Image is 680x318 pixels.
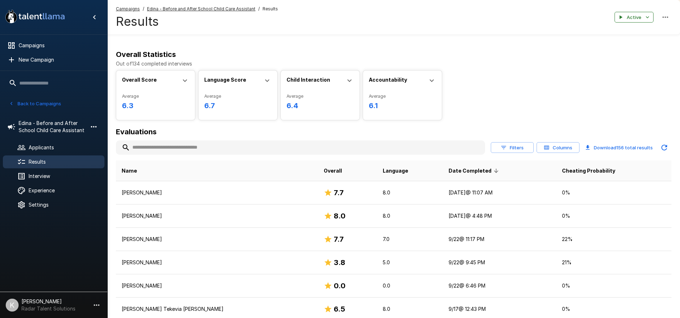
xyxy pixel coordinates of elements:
button: Filters [491,142,534,153]
span: Average [204,93,271,100]
p: Out of 134 completed interviews [116,60,671,67]
h6: 3.8 [334,257,345,268]
span: Results [263,5,278,13]
span: Average [122,93,189,100]
p: [PERSON_NAME] [122,212,312,220]
button: Updated Today - 11:09 AM [657,140,671,155]
p: 0 % [562,305,666,313]
td: 9/22 @ 9:45 PM [443,251,556,274]
b: Overall Score [122,77,157,83]
span: / [258,5,260,13]
b: Language Score [204,77,246,83]
p: 8.0 [383,212,437,220]
h6: 8.0 [334,210,346,222]
span: / [143,5,144,13]
p: [PERSON_NAME] [122,282,312,289]
h6: 7.7 [334,187,344,198]
p: 0 % [562,212,666,220]
span: Cheating Probability [562,167,615,175]
p: 8.0 [383,305,437,313]
p: [PERSON_NAME] [122,189,312,196]
h4: Results [116,14,278,29]
u: Campaigns [116,6,140,11]
p: 0 % [562,282,666,289]
td: [DATE] @ 11:07 AM [443,181,556,204]
button: Download156 total results [582,140,656,155]
button: Columns [537,142,579,153]
p: 22 % [562,236,666,243]
h6: 6.4 [287,100,354,111]
b: Accountability [369,77,407,83]
h6: 6.1 [369,100,436,111]
p: [PERSON_NAME] [122,236,312,243]
button: Active [615,12,654,23]
span: Language [383,167,408,175]
h6: 6.3 [122,100,189,111]
p: 21 % [562,259,666,266]
p: [PERSON_NAME] [122,259,312,266]
h6: 6.7 [204,100,271,111]
span: Name [122,167,137,175]
span: Date Completed [449,167,501,175]
h6: 0.0 [334,280,346,291]
td: 9/22 @ 11:17 PM [443,228,556,251]
b: Evaluations [116,127,157,136]
span: Average [287,93,354,100]
span: Average [369,93,436,100]
u: Edina - Before and After School Child Care Assistant [147,6,255,11]
p: 0 % [562,189,666,196]
td: 9/22 @ 6:46 PM [443,274,556,298]
p: 5.0 [383,259,437,266]
p: 8.0 [383,189,437,196]
td: [DATE] @ 4:48 PM [443,204,556,228]
p: 7.0 [383,236,437,243]
h6: 7.7 [334,233,344,245]
b: Child Interaction [287,77,330,83]
p: [PERSON_NAME] Tekevia [PERSON_NAME] [122,305,312,313]
p: 0.0 [383,282,437,289]
b: Overall Statistics [116,50,176,59]
h6: 6.5 [334,303,345,315]
span: Overall [324,167,342,175]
